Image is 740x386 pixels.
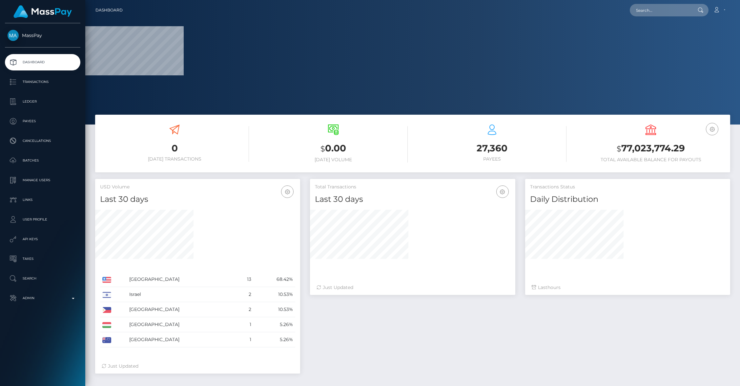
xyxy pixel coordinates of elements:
h6: [DATE] Volume [259,157,408,163]
h3: 27,360 [418,142,566,155]
td: [GEOGRAPHIC_DATA] [127,302,236,317]
td: 5.26% [254,317,295,332]
img: US.png [102,277,111,283]
p: Links [8,195,78,205]
p: Admin [8,293,78,303]
h4: Last 30 days [100,194,295,205]
small: $ [617,144,621,153]
a: Taxes [5,251,80,267]
a: User Profile [5,211,80,228]
img: MassPay [8,30,19,41]
a: Ledger [5,93,80,110]
a: Dashboard [95,3,123,17]
h6: Total Available Balance for Payouts [576,157,725,163]
h5: Transactions Status [530,184,725,190]
td: [GEOGRAPHIC_DATA] [127,317,236,332]
a: Cancellations [5,133,80,149]
a: Dashboard [5,54,80,70]
p: Search [8,274,78,283]
img: HU.png [102,322,111,328]
p: Cancellations [8,136,78,146]
h3: 0.00 [259,142,408,155]
a: API Keys [5,231,80,247]
td: [GEOGRAPHIC_DATA] [127,332,236,347]
td: Israel [127,287,236,302]
td: 2 [236,302,254,317]
p: Taxes [8,254,78,264]
p: Batches [8,156,78,165]
p: User Profile [8,215,78,224]
p: API Keys [8,234,78,244]
h4: Daily Distribution [530,194,725,205]
a: Manage Users [5,172,80,188]
div: Last hours [532,284,724,291]
small: $ [320,144,325,153]
img: IL.png [102,292,111,298]
td: 1 [236,317,254,332]
td: 68.42% [254,272,295,287]
a: Admin [5,290,80,306]
p: Transactions [8,77,78,87]
span: MassPay [5,32,80,38]
p: Dashboard [8,57,78,67]
img: AU.png [102,337,111,343]
a: Payees [5,113,80,129]
div: Just Updated [102,363,294,370]
p: Manage Users [8,175,78,185]
a: Batches [5,152,80,169]
td: 5.26% [254,332,295,347]
td: 10.53% [254,287,295,302]
td: 10.53% [254,302,295,317]
div: Just Updated [317,284,508,291]
p: Payees [8,116,78,126]
img: MassPay Logo [13,5,72,18]
td: 2 [236,287,254,302]
td: [GEOGRAPHIC_DATA] [127,272,236,287]
a: Transactions [5,74,80,90]
h3: 0 [100,142,249,155]
a: Search [5,270,80,287]
h5: USD Volume [100,184,295,190]
h6: [DATE] Transactions [100,156,249,162]
td: 1 [236,332,254,347]
img: PH.png [102,307,111,313]
h3: 77,023,774.29 [576,142,725,155]
td: 13 [236,272,254,287]
a: Links [5,192,80,208]
h6: Payees [418,156,566,162]
input: Search... [630,4,691,16]
h5: Total Transactions [315,184,510,190]
h4: Last 30 days [315,194,510,205]
p: Ledger [8,97,78,106]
